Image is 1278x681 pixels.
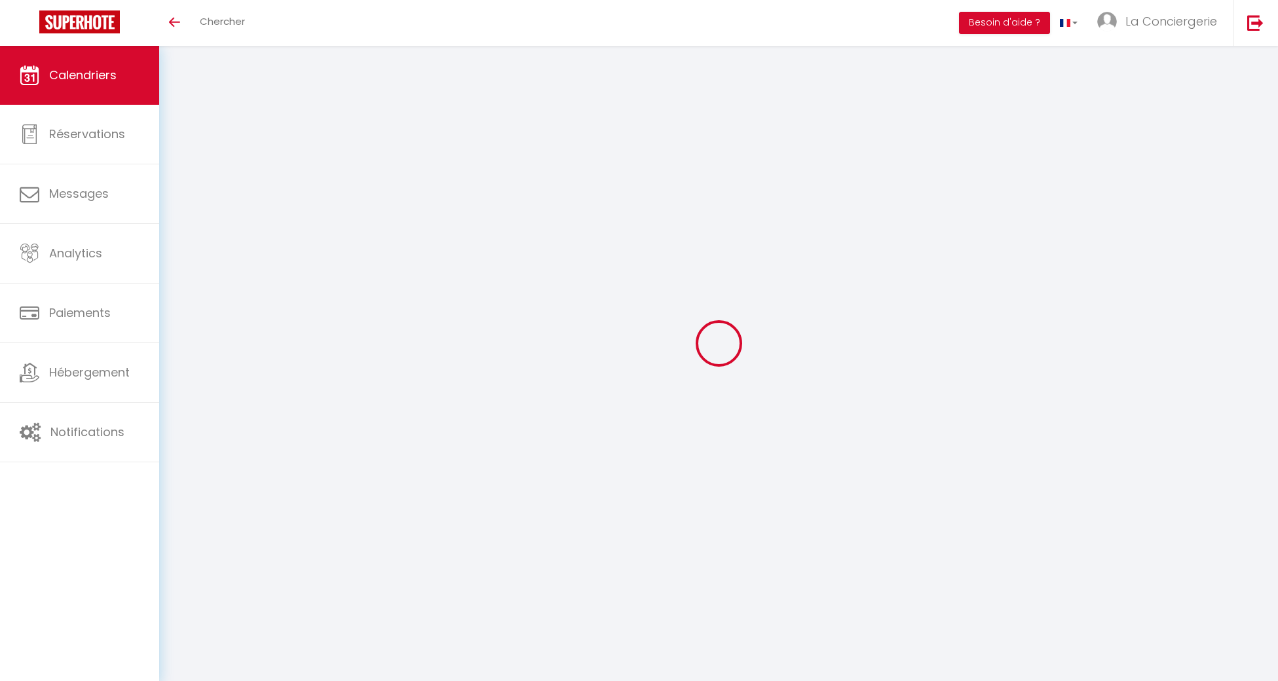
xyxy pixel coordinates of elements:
span: Hébergement [49,364,130,380]
img: logout [1247,14,1264,31]
span: La Conciergerie [1125,13,1217,29]
span: Notifications [50,424,124,440]
span: Calendriers [49,67,117,83]
button: Besoin d'aide ? [959,12,1050,34]
span: Réservations [49,126,125,142]
span: Paiements [49,304,111,321]
img: Super Booking [39,10,120,33]
span: Analytics [49,245,102,261]
span: Chercher [200,14,245,28]
img: ... [1097,12,1117,31]
span: Messages [49,185,109,202]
